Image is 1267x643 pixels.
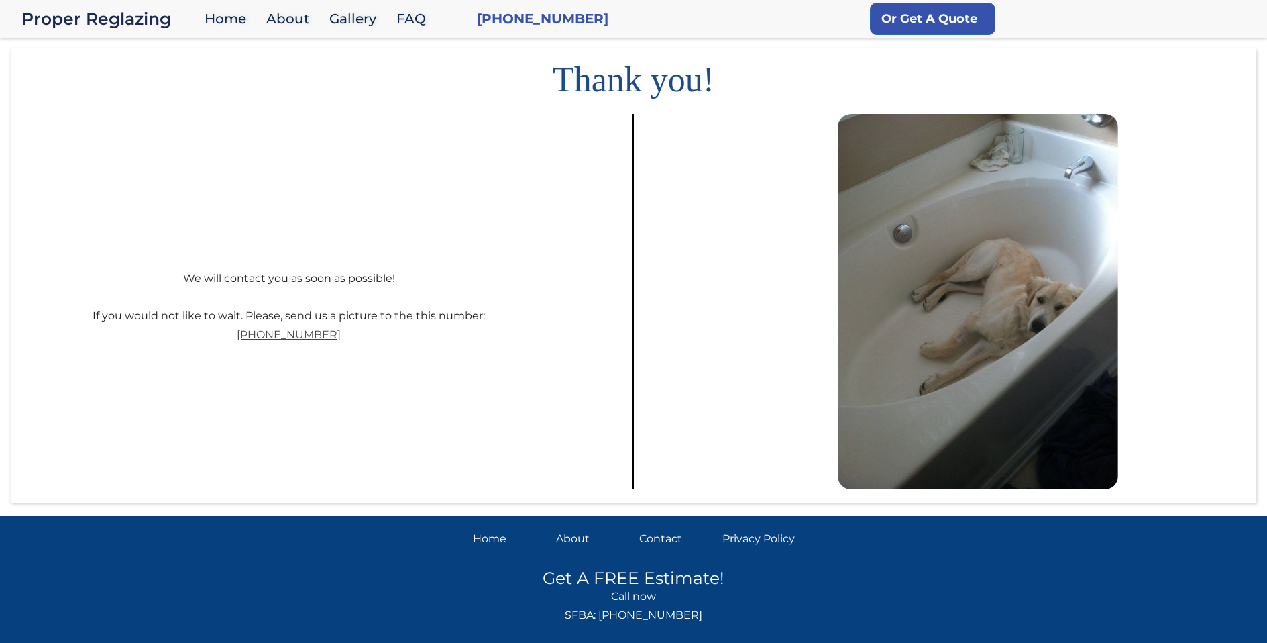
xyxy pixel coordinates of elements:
div: Proper Reglazing [21,9,198,28]
a: Privacy Policy [722,530,795,548]
a: Gallery [323,5,390,34]
a: About [260,5,323,34]
a: home [21,9,198,28]
a: [PHONE_NUMBER] [477,9,608,28]
a: Contact [639,530,712,548]
a: Home [198,5,260,34]
h1: Thank you! [11,48,1256,101]
a: Home [473,530,545,548]
a: FAQ [390,5,439,34]
a: About [556,530,628,548]
a: [PHONE_NUMBER] [237,326,341,344]
div: We will contact you as soon as possible! If you would not like to wait. Please, send us a picture... [93,259,485,326]
a: Or Get A Quote [870,3,995,35]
